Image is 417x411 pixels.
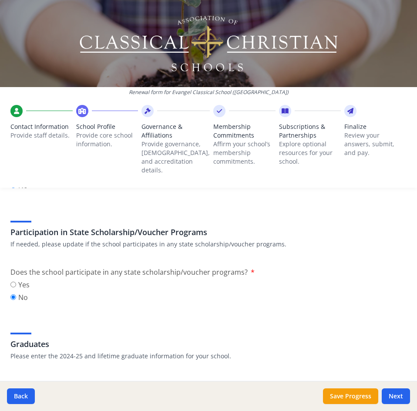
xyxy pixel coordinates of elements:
button: Back [7,388,35,404]
span: Does the school participate in any state scholarship/voucher programs? [10,267,248,277]
input: No [10,294,16,300]
input: Yes [10,282,16,287]
p: Provide core school information. [76,131,138,148]
p: Affirm your school’s membership commitments. [213,140,276,166]
p: Provide staff details. [10,131,73,140]
span: Governance & Affiliations [141,122,210,140]
span: Subscriptions & Partnerships [279,122,341,140]
p: Please enter the 2024-25 and lifetime graduate information for your school. [10,352,407,360]
p: Provide governance, [DEMOGRAPHIC_DATA], and accreditation details. [141,140,210,175]
span: Membership Commitments [213,122,276,140]
span: High School Graduates for the Prior School Year. [10,379,171,389]
h3: Graduates [10,338,407,350]
h3: Participation in State Scholarship/Voucher Programs [10,226,407,238]
img: Logo [78,13,339,74]
p: Review your answers, submit, and pay. [344,131,407,157]
button: Save Progress [323,388,378,404]
span: Finalize [344,122,407,131]
span: Contact Information [10,122,73,131]
p: If needed, please update if the school participates in any state scholarship/voucher programs. [10,240,407,249]
span: School Profile [76,122,138,131]
label: Yes [10,280,30,290]
p: Explore optional resources for your school. [279,140,341,166]
button: Next [382,388,410,404]
label: No [10,292,30,303]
